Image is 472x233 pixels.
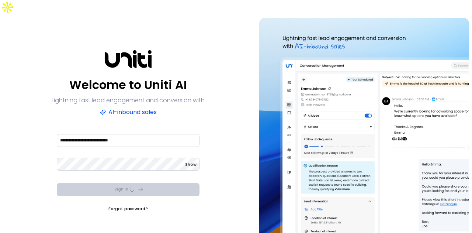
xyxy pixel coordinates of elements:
[69,76,187,94] p: Welcome to Uniti AI
[185,161,197,168] button: Show
[108,205,148,212] a: Forgot password?
[52,95,205,106] p: Lightning fast lead engagement and conversion with
[185,161,197,167] span: Show
[100,107,157,117] p: AI-inbound sales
